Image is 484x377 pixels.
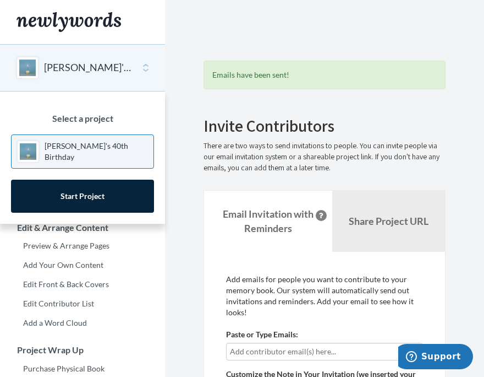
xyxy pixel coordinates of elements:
[11,134,154,169] a: [PERSON_NAME]'s 40th Birthday
[11,114,154,123] h3: Select a project
[45,141,148,163] p: [PERSON_NAME]'s 40th Birthday
[204,61,446,89] div: Emails have been sent!
[230,346,419,358] input: Add contributor email(s) here...
[223,208,313,234] strong: Email Invitation with Reminders
[16,12,121,32] img: Newlywords logo
[1,345,165,355] h3: Project Wrap Up
[226,329,298,340] label: Paste or Type Emails:
[349,215,428,227] b: Share Project URL
[204,117,446,135] h2: Invite Contributors
[204,141,446,174] p: There are two ways to send invitations to people. You can invite people via our email invitation ...
[226,274,423,318] p: Add emails for people you want to contribute to your memory book. Our system will automatically s...
[398,344,473,371] iframe: Opens a widget where you can chat to one of our agents
[44,61,133,75] button: [PERSON_NAME]'s 40th Birthday
[1,223,165,233] h3: Edit & Arrange Content
[11,180,154,213] a: Start Project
